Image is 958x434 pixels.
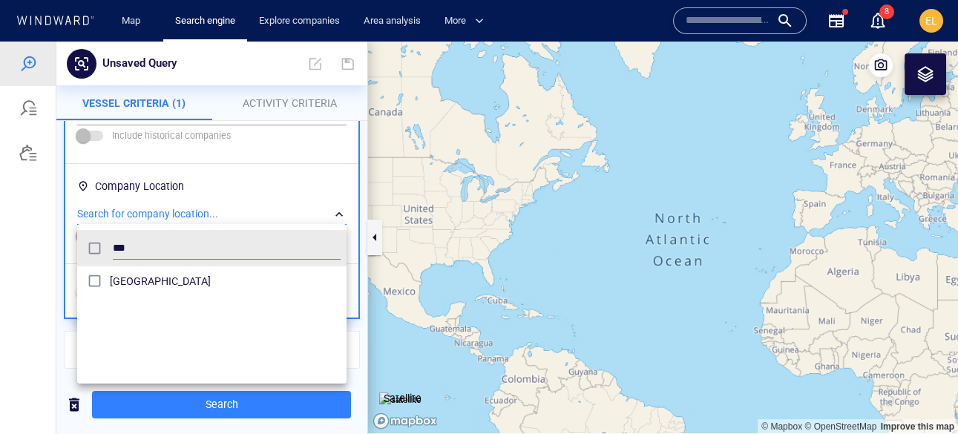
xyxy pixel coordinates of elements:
span: EL [925,15,937,27]
div: Notification center [869,12,887,30]
button: 8 [869,12,887,30]
a: Explore companies [253,8,346,34]
a: 8 [866,9,890,33]
a: Map [116,8,151,34]
a: Area analysis [358,8,427,34]
span: 8 [879,4,894,19]
div: grid [77,225,347,336]
button: EL [916,6,946,36]
a: Search engine [169,8,241,34]
span: More [444,13,484,30]
button: Map [110,8,157,34]
button: More [439,8,496,34]
iframe: Chat [895,367,947,423]
span: [GEOGRAPHIC_DATA] [110,231,341,249]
